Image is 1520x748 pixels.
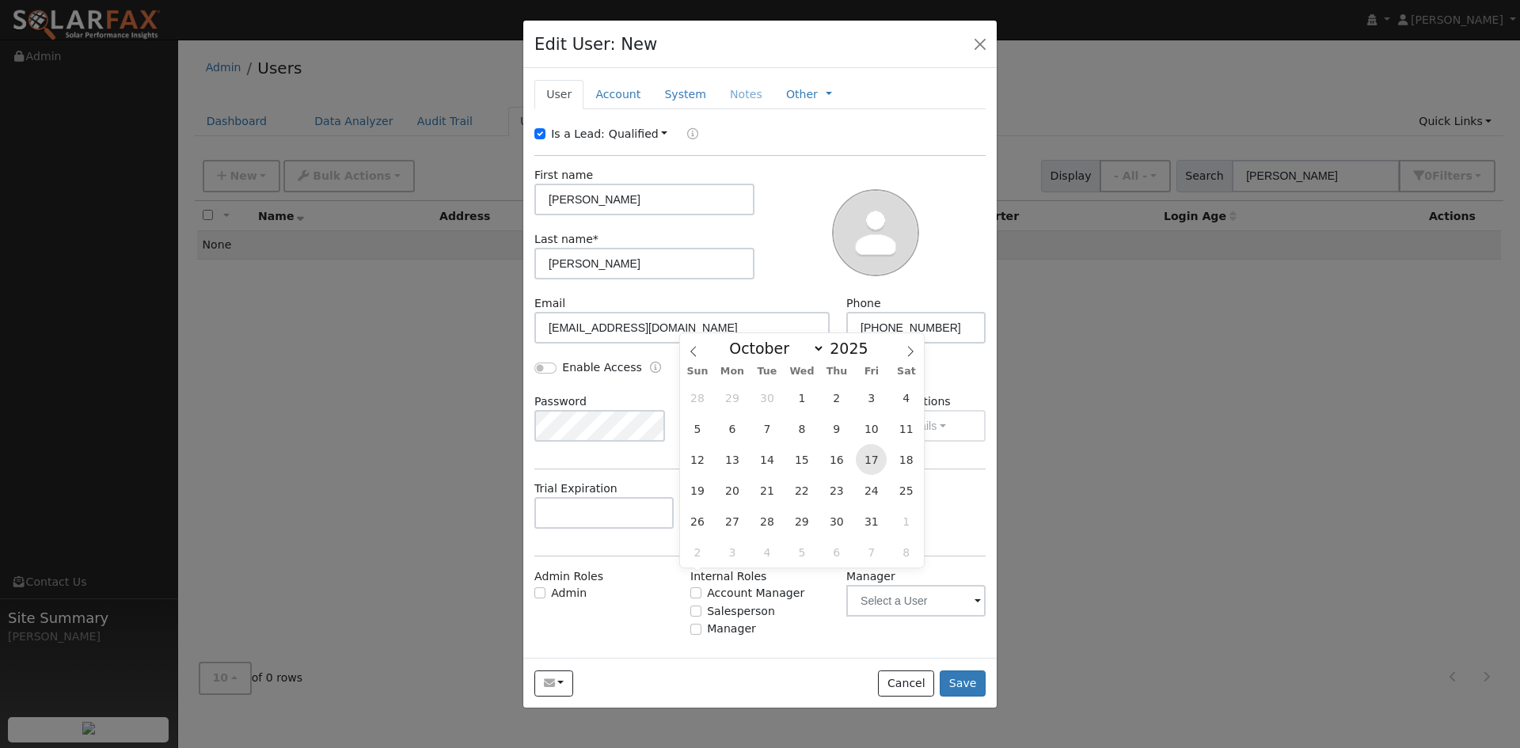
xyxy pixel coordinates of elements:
a: Qualified [609,127,668,140]
span: October 28, 2025 [751,506,782,537]
label: Password [534,393,587,410]
select: Month [721,339,825,358]
button: JERMD1@gmail.com [534,670,573,697]
span: October 16, 2025 [821,444,852,475]
span: October 24, 2025 [856,475,887,506]
span: September 30, 2025 [751,382,782,413]
a: System [652,80,718,109]
span: October 13, 2025 [716,444,747,475]
span: October 22, 2025 [786,475,817,506]
button: Cancel [878,670,934,697]
span: October 29, 2025 [786,506,817,537]
span: October 12, 2025 [682,444,712,475]
label: Account Manager [707,585,804,602]
input: Salesperson [690,606,701,617]
label: Last name [534,231,598,248]
a: User [534,80,583,109]
input: Account Manager [690,587,701,598]
label: Trial Expiration [534,480,617,497]
label: Is a Lead: [551,126,605,142]
span: October 17, 2025 [856,444,887,475]
label: Internal Roles [690,568,766,585]
span: September 29, 2025 [716,382,747,413]
h4: Edit User: New [534,32,657,57]
label: Phone [846,295,881,312]
span: October 18, 2025 [891,444,921,475]
span: October 21, 2025 [751,475,782,506]
label: Manager [707,621,756,637]
span: Wed [785,366,819,377]
span: Thu [819,366,854,377]
label: Admin [551,585,587,602]
input: Manager [690,624,701,635]
span: September 28, 2025 [682,382,712,413]
span: November 7, 2025 [856,537,887,568]
a: Other [786,86,818,103]
span: Required [593,233,598,245]
span: Fri [854,366,889,377]
label: Salesperson [707,603,775,620]
label: Manager [846,568,895,585]
span: Sun [680,366,715,377]
span: October 6, 2025 [716,413,747,444]
span: October 14, 2025 [751,444,782,475]
label: Admin Roles [534,568,603,585]
span: November 6, 2025 [821,537,852,568]
span: October 31, 2025 [856,506,887,537]
input: Year [825,340,882,357]
input: Select a User [846,585,986,617]
input: Admin [534,587,545,598]
span: November 3, 2025 [716,537,747,568]
span: October 20, 2025 [716,475,747,506]
label: Email [534,295,565,312]
span: October 10, 2025 [856,413,887,444]
span: October 27, 2025 [716,506,747,537]
span: November 8, 2025 [891,537,921,568]
span: October 19, 2025 [682,475,712,506]
a: Lead [675,126,698,144]
span: October 15, 2025 [786,444,817,475]
span: November 4, 2025 [751,537,782,568]
input: Is a Lead: [534,128,545,139]
span: October 30, 2025 [821,506,852,537]
span: November 1, 2025 [891,506,921,537]
span: Mon [715,366,750,377]
span: October 11, 2025 [891,413,921,444]
div: Stats [950,655,986,671]
span: October 7, 2025 [751,413,782,444]
span: October 1, 2025 [786,382,817,413]
span: October 5, 2025 [682,413,712,444]
span: Tue [750,366,785,377]
span: November 2, 2025 [682,537,712,568]
span: October 2, 2025 [821,382,852,413]
label: First name [534,167,593,184]
button: Save [940,670,986,697]
a: Enable Access [650,359,661,378]
span: October 3, 2025 [856,382,887,413]
span: October 26, 2025 [682,506,712,537]
span: October 8, 2025 [786,413,817,444]
span: October 4, 2025 [891,382,921,413]
a: Account [583,80,652,109]
span: October 25, 2025 [891,475,921,506]
label: Enable Access [562,359,642,376]
span: Sat [889,366,924,377]
span: November 5, 2025 [786,537,817,568]
span: October 23, 2025 [821,475,852,506]
span: October 9, 2025 [821,413,852,444]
